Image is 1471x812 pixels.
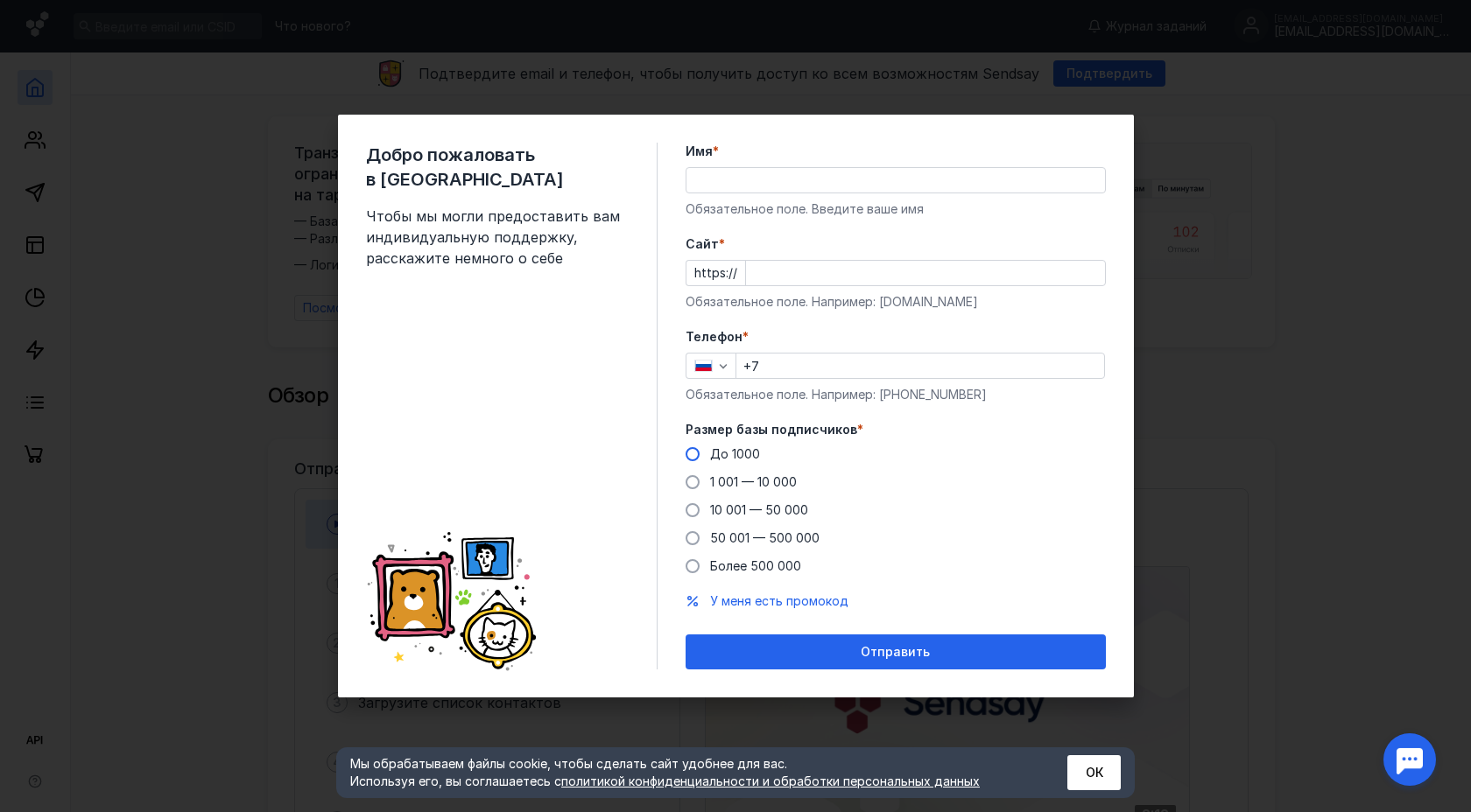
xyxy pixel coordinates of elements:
[366,143,629,192] span: Добро пожаловать в [GEOGRAPHIC_DATA]
[710,558,801,573] span: Более 500 000
[686,200,1106,218] div: Обязательное поле. Введите ваше имя
[686,143,713,160] span: Имя
[686,235,719,253] span: Cайт
[686,328,743,346] span: Телефон
[1067,755,1121,790] button: ОК
[366,206,629,269] span: Чтобы мы могли предоставить вам индивидуальную поддержку, расскажите немного о себе
[710,592,848,610] button: У меня есть промокод
[686,293,1106,311] div: Обязательное поле. Например: [DOMAIN_NAME]
[710,474,797,489] span: 1 001 — 10 000
[710,446,760,461] span: До 1000
[686,421,857,438] span: Размер базы подписчиков
[686,386,1106,403] div: Обязательное поле. Например: [PHONE_NUMBER]
[861,645,930,660] span: Отправить
[686,634,1106,669] button: Отправить
[561,773,980,788] a: политикой конфиденциальности и обработки персональных данных
[710,502,808,517] span: 10 001 — 50 000
[710,593,848,608] span: У меня есть промокод
[350,755,1024,790] div: Мы обрабатываем файлы cookie, чтобы сделать сайт удобнее для вас. Используя его, вы соглашаетесь c
[710,530,820,545] span: 50 001 — 500 000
